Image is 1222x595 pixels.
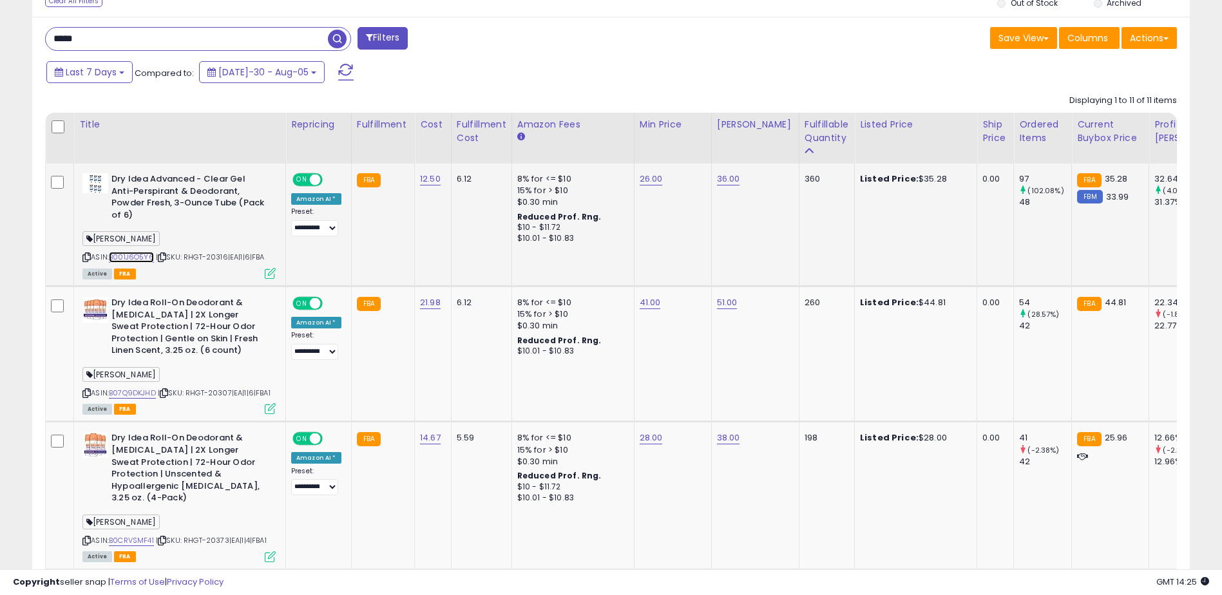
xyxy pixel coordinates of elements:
div: 0.00 [982,297,1004,308]
div: Preset: [291,331,341,360]
small: (28.57%) [1027,309,1059,319]
strong: Copyright [13,576,60,588]
div: seller snap | | [13,576,224,589]
div: 48 [1019,196,1071,208]
a: 41.00 [640,296,661,309]
div: Fulfillment [357,118,409,131]
b: Listed Price: [860,296,919,308]
div: 42 [1019,456,1071,467]
div: $10.01 - $10.83 [517,346,624,357]
b: Reduced Prof. Rng. [517,335,602,346]
span: Compared to: [135,67,194,79]
div: $0.30 min [517,196,624,208]
span: Columns [1067,32,1108,44]
div: ASIN: [82,173,276,278]
small: Amazon Fees. [517,131,525,143]
a: 14.67 [420,431,441,444]
span: ON [294,175,310,185]
span: | SKU: RHGT-20373|EA|1|4|FBA1 [156,535,267,545]
small: FBA [1077,297,1101,311]
div: $10.01 - $10.83 [517,493,624,504]
a: B001J6O5Y6 [109,252,154,263]
div: Min Price [640,118,706,131]
div: Repricing [291,118,346,131]
div: $35.28 [860,173,967,185]
img: 41X46jqYZJL._SL40_.jpg [82,432,108,458]
a: 28.00 [640,431,663,444]
div: $10 - $11.72 [517,222,624,233]
img: 410NyfhQ+EL._SL40_.jpg [82,173,108,193]
div: $44.81 [860,297,967,308]
div: Amazon AI * [291,193,341,205]
div: Displaying 1 to 11 of 11 items [1069,95,1177,107]
small: FBA [357,173,381,187]
div: 260 [805,297,845,308]
div: 198 [805,432,845,444]
b: Reduced Prof. Rng. [517,211,602,222]
small: (-1.89%) [1163,309,1192,319]
button: Columns [1059,27,1120,49]
span: [DATE]-30 - Aug-05 [218,66,309,79]
span: 44.81 [1105,296,1127,308]
span: 2025-08-13 14:25 GMT [1156,576,1209,588]
a: 21.98 [420,296,441,309]
div: $0.30 min [517,320,624,332]
div: $28.00 [860,432,967,444]
img: 41qkBM4eY8L._SL40_.jpg [82,297,108,323]
a: 36.00 [717,173,740,185]
div: 8% for <= $10 [517,432,624,444]
small: FBA [1077,432,1101,446]
button: Filters [358,27,408,50]
a: B07Q9DKJHD [109,388,156,399]
div: 8% for <= $10 [517,297,624,308]
div: Listed Price [860,118,971,131]
div: 6.12 [457,173,502,185]
small: FBA [357,432,381,446]
div: $10.01 - $10.83 [517,233,624,244]
div: 6.12 [457,297,502,308]
span: ON [294,298,310,309]
a: B0CRVSMF41 [109,535,154,546]
b: Dry Idea Roll-On Deodorant & [MEDICAL_DATA] | 2X Longer Sweat Protection | 72-Hour Odor Protectio... [111,297,268,360]
div: Amazon AI * [291,317,341,328]
span: Last 7 Days [66,66,117,79]
b: Dry Idea Advanced - Clear Gel Anti-Perspirant & Deodorant, Powder Fresh, 3-Ounce Tube (Pack of 6) [111,173,268,224]
small: FBA [1077,173,1101,187]
span: [PERSON_NAME] [82,367,160,382]
span: OFF [321,175,341,185]
button: Last 7 Days [46,61,133,83]
small: (4.05%) [1163,185,1191,196]
span: FBA [114,269,136,279]
div: Fulfillment Cost [457,118,506,145]
div: $0.30 min [517,456,624,467]
div: 15% for > $10 [517,444,624,456]
div: 0.00 [982,173,1004,185]
span: 35.28 [1105,173,1128,185]
a: 38.00 [717,431,740,444]
small: (102.08%) [1027,185,1064,196]
div: Ship Price [982,118,1008,145]
small: (-2.38%) [1027,445,1059,455]
div: 360 [805,173,845,185]
b: Listed Price: [860,431,919,444]
span: OFF [321,298,341,309]
div: Fulfillable Quantity [805,118,849,145]
div: 42 [1019,320,1071,332]
div: 15% for > $10 [517,185,624,196]
span: | SKU: RHGT-20307|EA|1|6|FBA1 [158,388,271,398]
button: Save View [990,27,1057,49]
div: 41 [1019,432,1071,444]
div: Amazon AI * [291,452,341,464]
div: Ordered Items [1019,118,1066,145]
span: FBA [114,404,136,415]
span: ON [294,433,310,444]
div: Preset: [291,207,341,236]
span: [PERSON_NAME] [82,515,160,529]
div: Amazon Fees [517,118,629,131]
div: ASIN: [82,297,276,413]
a: 26.00 [640,173,663,185]
div: 97 [1019,173,1071,185]
small: FBA [357,297,381,311]
small: FBM [1077,190,1102,203]
div: 54 [1019,297,1071,308]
